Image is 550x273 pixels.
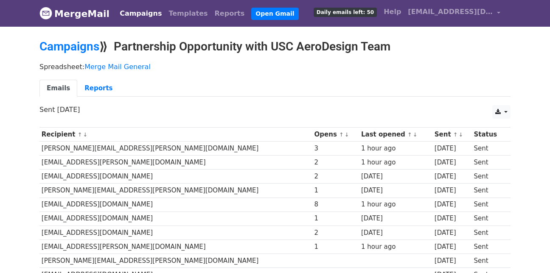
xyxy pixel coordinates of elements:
a: ↑ [78,131,82,138]
div: 2 [314,228,357,238]
div: [DATE] [361,228,430,238]
div: [DATE] [435,242,470,252]
div: [DATE] [361,172,430,181]
a: ↑ [339,131,344,138]
a: ↓ [83,131,87,138]
a: Daily emails left: 50 [310,3,380,20]
a: Emails [39,80,77,97]
h2: ⟫ Partnership Opportunity with USC AeroDesign Team [39,39,511,54]
a: Reports [211,5,248,22]
div: [DATE] [435,172,470,181]
td: [PERSON_NAME][EMAIL_ADDRESS][PERSON_NAME][DOMAIN_NAME] [39,253,312,267]
div: [DATE] [361,186,430,195]
a: ↑ [407,131,412,138]
p: Spreadsheet: [39,62,511,71]
td: Sent [472,142,506,156]
a: [EMAIL_ADDRESS][DOMAIN_NAME] [404,3,504,23]
div: [DATE] [435,214,470,223]
a: Templates [165,5,211,22]
a: ↓ [345,131,349,138]
td: [EMAIL_ADDRESS][DOMAIN_NAME] [39,198,312,212]
span: Daily emails left: 50 [314,8,377,17]
div: 8 [314,200,357,209]
th: Last opened [359,128,432,142]
div: [DATE] [435,186,470,195]
div: [DATE] [435,200,470,209]
div: 1 hour ago [361,242,430,252]
div: 2 [314,158,357,167]
td: Sent [472,253,506,267]
div: 1 hour ago [361,144,430,153]
div: 2 [314,172,357,181]
a: Help [380,3,404,20]
div: 1 hour ago [361,158,430,167]
span: [EMAIL_ADDRESS][DOMAIN_NAME] [408,7,493,17]
td: Sent [472,212,506,226]
td: [EMAIL_ADDRESS][DOMAIN_NAME] [39,212,312,226]
div: 1 [314,242,357,252]
div: [DATE] [435,144,470,153]
a: Campaigns [116,5,165,22]
th: Opens [312,128,359,142]
a: ↓ [459,131,463,138]
a: MergeMail [39,5,109,22]
p: Sent [DATE] [39,105,511,114]
div: [DATE] [361,214,430,223]
th: Status [472,128,506,142]
td: Sent [472,240,506,253]
td: [EMAIL_ADDRESS][PERSON_NAME][DOMAIN_NAME] [39,240,312,253]
img: MergeMail logo [39,7,52,19]
td: Sent [472,184,506,198]
div: 1 [314,186,357,195]
a: Merge Mail General [84,63,151,71]
div: [DATE] [435,256,470,266]
th: Sent [432,128,472,142]
td: Sent [472,198,506,212]
div: 3 [314,144,357,153]
td: Sent [472,170,506,184]
div: [DATE] [435,228,470,238]
td: [EMAIL_ADDRESS][DOMAIN_NAME] [39,170,312,184]
td: [PERSON_NAME][EMAIL_ADDRESS][PERSON_NAME][DOMAIN_NAME] [39,184,312,198]
div: 1 hour ago [361,200,430,209]
td: [EMAIL_ADDRESS][DOMAIN_NAME] [39,226,312,240]
td: [EMAIL_ADDRESS][PERSON_NAME][DOMAIN_NAME] [39,156,312,170]
a: Reports [77,80,120,97]
td: Sent [472,156,506,170]
a: ↑ [453,131,458,138]
th: Recipient [39,128,312,142]
a: Open Gmail [251,8,298,20]
div: 1 [314,214,357,223]
td: Sent [472,226,506,240]
a: Campaigns [39,39,99,53]
td: [PERSON_NAME][EMAIL_ADDRESS][PERSON_NAME][DOMAIN_NAME] [39,142,312,156]
div: [DATE] [435,158,470,167]
a: ↓ [413,131,418,138]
